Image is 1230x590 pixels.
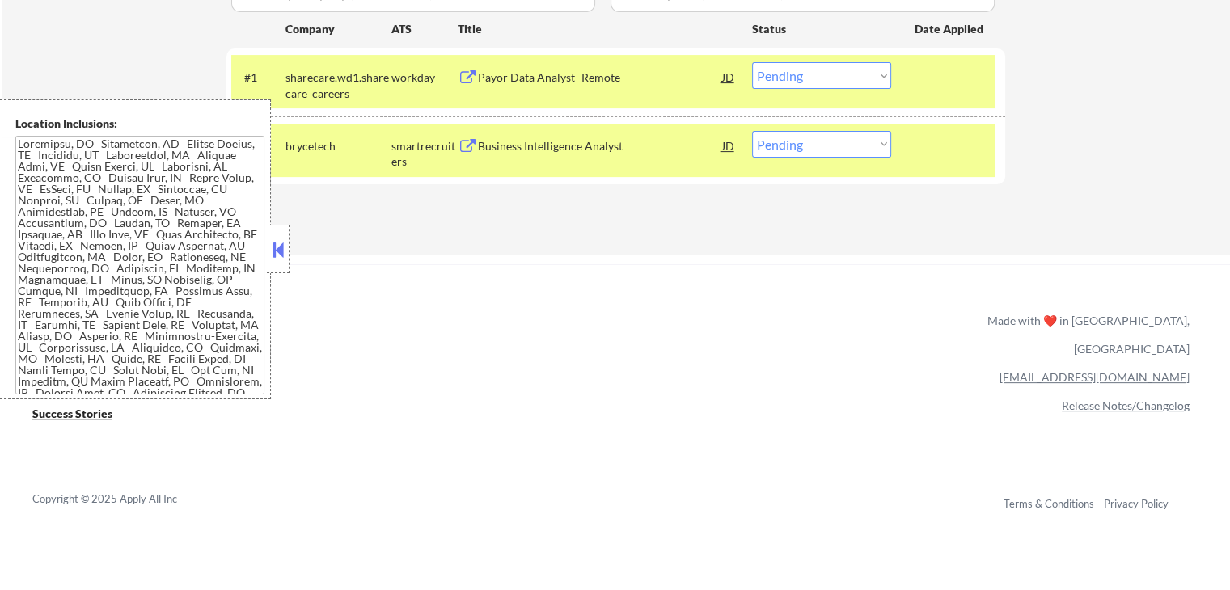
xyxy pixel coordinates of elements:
[1062,398,1190,412] a: Release Notes/Changelog
[478,138,722,154] div: Business Intelligence Analyst
[721,131,737,160] div: JD
[1104,497,1169,510] a: Privacy Policy
[285,70,391,101] div: sharecare.wd1.sharecare_careers
[752,14,891,43] div: Status
[15,116,264,132] div: Location Inclusions:
[285,21,391,37] div: Company
[721,62,737,91] div: JD
[1004,497,1094,510] a: Terms & Conditions
[458,21,737,37] div: Title
[244,70,273,86] div: #1
[391,138,458,170] div: smartrecruiters
[285,138,391,154] div: brycetech
[32,329,649,346] a: Refer & earn free applications 👯‍♀️
[981,306,1190,363] div: Made with ❤️ in [GEOGRAPHIC_DATA], [GEOGRAPHIC_DATA]
[478,70,722,86] div: Payor Data Analyst- Remote
[32,407,112,420] u: Success Stories
[32,491,218,508] div: Copyright © 2025 Apply All Inc
[391,21,458,37] div: ATS
[32,405,134,425] a: Success Stories
[1000,370,1190,384] a: [EMAIL_ADDRESS][DOMAIN_NAME]
[391,70,458,86] div: workday
[915,21,986,37] div: Date Applied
